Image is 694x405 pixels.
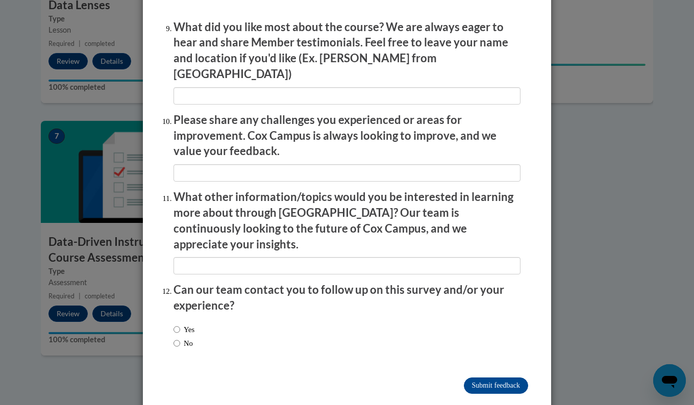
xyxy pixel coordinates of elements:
label: No [173,338,193,349]
p: Can our team contact you to follow up on this survey and/or your experience? [173,282,520,314]
input: Yes [173,324,180,335]
input: Submit feedback [464,377,528,394]
p: What other information/topics would you be interested in learning more about through [GEOGRAPHIC_... [173,189,520,252]
p: What did you like most about the course? We are always eager to hear and share Member testimonial... [173,19,520,82]
label: Yes [173,324,194,335]
input: No [173,338,180,349]
p: Please share any challenges you experienced or areas for improvement. Cox Campus is always lookin... [173,112,520,159]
